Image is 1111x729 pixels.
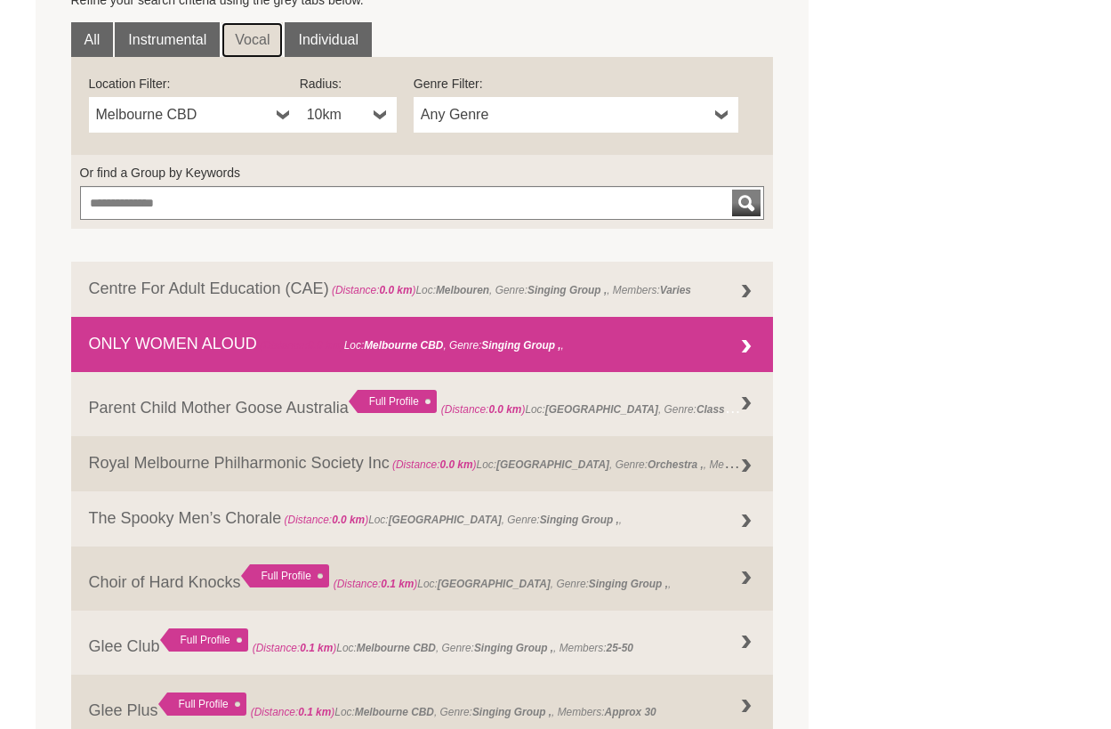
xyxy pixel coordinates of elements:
strong: Approx 30 [605,706,656,718]
div: Full Profile [349,390,437,413]
span: (Distance: ) [260,339,344,352]
strong: Orchestra , [648,458,704,471]
strong: [GEOGRAPHIC_DATA] [545,403,658,416]
a: Glee Club Full Profile (Distance:0.1 km)Loc:Melbourne CBD, Genre:Singing Group ,, Members:25-50 [71,611,774,675]
a: 10km [300,97,397,133]
span: Loc: , Genre: , Members: [253,642,633,654]
strong: [GEOGRAPHIC_DATA] [438,578,551,590]
span: (Distance: ) [285,514,369,526]
strong: 0.0 km [308,339,341,352]
a: Choir of Hard Knocks Full Profile (Distance:0.1 km)Loc:[GEOGRAPHIC_DATA], Genre:Singing Group ,, [71,547,774,611]
strong: Melbourne CBD [357,642,436,654]
span: (Distance: ) [441,403,526,416]
span: Any Genre [421,104,708,126]
span: Melbourne CBD [96,104,270,126]
a: Vocal [221,22,283,58]
a: ONLY WOMEN ALOUD (Distance:0.0 km)Loc:Melbourne CBD, Genre:Singing Group ,, [71,317,774,372]
span: (Distance: ) [251,706,335,718]
span: Loc: , Genre: , Members: [390,454,774,472]
strong: Singing Group , [481,339,560,352]
strong: 0.1 km [381,578,414,590]
strong: 0.0 km [379,284,412,296]
strong: 0.0 km [332,514,365,526]
a: Any Genre [414,97,738,133]
strong: Melbouren [436,284,489,296]
a: Individual [285,22,372,58]
strong: Singing Group , [472,706,551,718]
div: Full Profile [158,693,246,716]
strong: Singing Group , [474,642,553,654]
strong: 0.1 km [300,642,333,654]
span: (Distance: ) [253,642,337,654]
a: Instrumental [115,22,220,58]
span: Loc: , Genre: , [334,578,672,590]
span: Loc: , Genre: , Members: [329,284,691,296]
a: Melbourne CBD [89,97,300,133]
strong: Varies [660,284,691,296]
label: Location Filter: [89,75,300,93]
strong: Singing Group , [527,284,607,296]
strong: 160 [756,458,774,471]
span: (Distance: ) [334,578,418,590]
span: Loc: , Genre: , [281,514,622,526]
strong: 0.0 km [488,403,521,416]
label: Or find a Group by Keywords [80,164,765,182]
span: (Distance: ) [392,458,477,471]
strong: Singing Group , [540,514,619,526]
a: Parent Child Mother Goose Australia Full Profile (Distance:0.0 km)Loc:[GEOGRAPHIC_DATA], Genre:Cl... [71,372,774,436]
span: 10km [307,104,366,126]
span: Loc: , Genre: , Members: [251,706,656,718]
div: Full Profile [160,628,248,652]
strong: Class Workshop , [696,399,785,417]
strong: [GEOGRAPHIC_DATA] [496,458,609,471]
a: Royal Melbourne Philharmonic Society Inc (Distance:0.0 km)Loc:[GEOGRAPHIC_DATA], Genre:Orchestra ... [71,436,774,491]
strong: 25-50 [607,642,633,654]
strong: [GEOGRAPHIC_DATA] [389,514,502,526]
label: Genre Filter: [414,75,738,93]
label: Radius: [300,75,397,93]
strong: Singing Group , [589,578,668,590]
div: Full Profile [241,564,329,587]
a: All [71,22,114,58]
span: Loc: , Genre: , [257,339,564,352]
a: The Spooky Men’s Chorale (Distance:0.0 km)Loc:[GEOGRAPHIC_DATA], Genre:Singing Group ,, [71,491,774,547]
a: Centre For Adult Education (CAE) (Distance:0.0 km)Loc:Melbouren, Genre:Singing Group ,, Members:V... [71,262,774,317]
strong: Melbourne CBD [355,706,434,718]
span: Loc: , Genre: , [441,399,788,417]
strong: 0.1 km [298,706,331,718]
strong: Melbourne CBD [364,339,443,352]
span: (Distance: ) [332,284,416,296]
strong: 0.0 km [440,458,473,471]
